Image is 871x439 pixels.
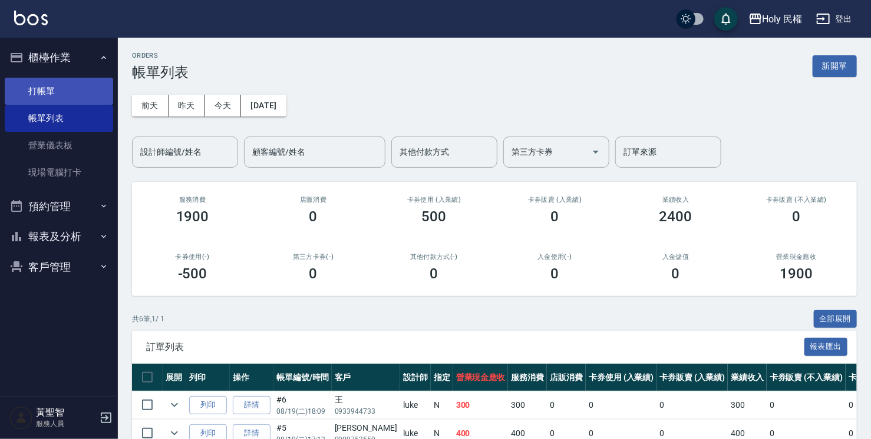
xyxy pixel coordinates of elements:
[5,159,113,186] a: 現場電腦打卡
[276,406,329,417] p: 08/19 (二) 18:09
[586,364,657,391] th: 卡券使用 (入業績)
[629,196,722,204] h2: 業績收入
[508,364,547,391] th: 服務消費
[132,52,189,59] h2: ORDERS
[5,42,113,73] button: 櫃檯作業
[453,391,509,419] td: 300
[586,142,605,161] button: Open
[586,391,657,419] td: 0
[267,253,359,261] h2: 第三方卡券(-)
[146,196,239,204] h3: 服務消費
[241,95,286,117] button: [DATE]
[14,11,48,25] img: Logo
[9,406,33,430] img: Person
[36,407,96,418] h5: 黃聖智
[335,422,397,434] div: [PERSON_NAME]
[547,364,586,391] th: 店販消費
[509,196,601,204] h2: 卡券販賣 (入業績)
[146,341,804,353] span: 訂單列表
[132,64,189,81] h3: 帳單列表
[163,364,186,391] th: 展開
[5,252,113,282] button: 客戶管理
[178,265,207,282] h3: -500
[547,391,586,419] td: 0
[430,265,438,282] h3: 0
[657,391,728,419] td: 0
[335,406,397,417] p: 0933944733
[132,95,169,117] button: 前天
[811,8,857,30] button: 登出
[431,364,453,391] th: 指定
[767,391,846,419] td: 0
[388,196,480,204] h2: 卡券使用 (入業績)
[750,196,843,204] h2: 卡券販賣 (不入業績)
[309,208,318,225] h3: 0
[332,364,400,391] th: 客戶
[728,391,767,419] td: 300
[388,253,480,261] h2: 其他付款方式(-)
[509,253,601,261] h2: 入金使用(-)
[453,364,509,391] th: 營業現金應收
[5,105,113,132] a: 帳單列表
[36,418,96,429] p: 服務人員
[672,265,680,282] h3: 0
[230,364,273,391] th: 操作
[804,341,848,352] a: 報表匯出
[728,364,767,391] th: 業績收入
[508,391,547,419] td: 300
[551,208,559,225] h3: 0
[5,132,113,159] a: 營業儀表板
[767,364,846,391] th: 卡券販賣 (不入業績)
[629,253,722,261] h2: 入金儲值
[309,265,318,282] h3: 0
[763,12,803,26] div: Holy 民權
[750,253,843,261] h2: 營業現金應收
[205,95,242,117] button: 今天
[273,391,332,419] td: #6
[659,208,692,225] h3: 2400
[813,60,857,71] a: 新開單
[400,364,431,391] th: 設計師
[189,396,227,414] button: 列印
[5,191,113,222] button: 預約管理
[744,7,807,31] button: Holy 民權
[657,364,728,391] th: 卡券販賣 (入業績)
[780,265,813,282] h3: 1900
[422,208,447,225] h3: 500
[267,196,359,204] h2: 店販消費
[804,338,848,356] button: 報表匯出
[400,391,431,419] td: luke
[793,208,801,225] h3: 0
[176,208,209,225] h3: 1900
[5,78,113,105] a: 打帳單
[335,394,397,406] div: 王
[5,221,113,252] button: 報表及分析
[146,253,239,261] h2: 卡券使用(-)
[166,396,183,414] button: expand row
[431,391,453,419] td: N
[813,55,857,77] button: 新開單
[169,95,205,117] button: 昨天
[186,364,230,391] th: 列印
[233,396,270,414] a: 詳情
[273,364,332,391] th: 帳單編號/時間
[714,7,738,31] button: save
[551,265,559,282] h3: 0
[132,314,164,324] p: 共 6 筆, 1 / 1
[814,310,857,328] button: 全部展開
